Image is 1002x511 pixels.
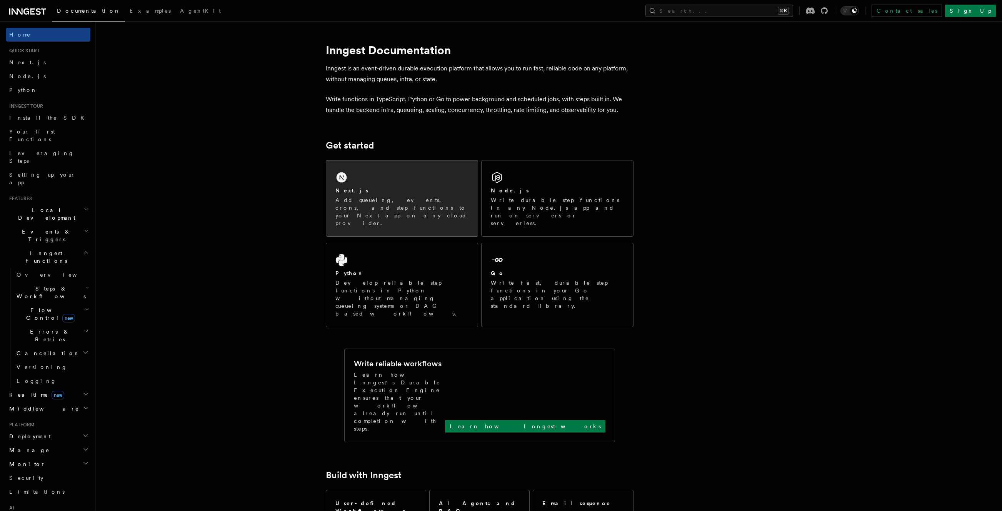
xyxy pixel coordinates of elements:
[445,420,605,433] a: Learn how Inngest works
[6,83,90,97] a: Python
[6,168,90,189] a: Setting up your app
[6,228,84,243] span: Events & Triggers
[13,306,85,322] span: Flow Control
[13,374,90,388] a: Logging
[6,443,90,457] button: Manage
[6,422,35,428] span: Platform
[481,160,634,237] a: Node.jsWrite durable step functions in any Node.js app and run on servers or serverless.
[840,6,859,15] button: Toggle dark mode
[945,5,996,17] a: Sign Up
[13,349,80,357] span: Cancellation
[6,471,90,485] a: Security
[62,314,75,322] span: new
[6,125,90,146] a: Your first Functions
[6,103,43,109] span: Inngest tour
[335,196,468,227] p: Add queueing, events, crons, and step functions to your Next app on any cloud provider.
[6,460,45,468] span: Monitor
[6,111,90,125] a: Install the SDK
[872,5,942,17] a: Contact sales
[6,268,90,388] div: Inngest Functions
[9,87,37,93] span: Python
[13,328,83,343] span: Errors & Retries
[9,129,55,142] span: Your first Functions
[6,429,90,443] button: Deployment
[17,272,96,278] span: Overview
[130,8,171,14] span: Examples
[6,505,14,511] span: AI
[17,364,67,370] span: Versioning
[6,446,50,454] span: Manage
[13,325,90,346] button: Errors & Retries
[6,405,79,412] span: Middleware
[326,94,634,115] p: Write functions in TypeScript, Python or Go to power background and scheduled jobs, with steps bu...
[57,8,120,14] span: Documentation
[175,2,225,21] a: AgentKit
[9,115,89,121] span: Install the SDK
[326,140,374,151] a: Get started
[6,203,90,225] button: Local Development
[6,246,90,268] button: Inngest Functions
[6,146,90,168] a: Leveraging Steps
[6,249,83,265] span: Inngest Functions
[6,28,90,42] a: Home
[13,268,90,282] a: Overview
[326,63,634,85] p: Inngest is an event-driven durable execution platform that allows you to run fast, reliable code ...
[6,48,40,54] span: Quick start
[491,279,624,310] p: Write fast, durable step functions in your Go application using the standard library.
[9,475,43,481] span: Security
[9,73,46,79] span: Node.js
[6,457,90,471] button: Monitor
[326,470,402,481] a: Build with Inngest
[6,388,90,402] button: Realtimenew
[354,358,442,369] h2: Write reliable workflows
[9,172,75,185] span: Setting up your app
[335,279,468,317] p: Develop reliable step functions in Python without managing queueing systems or DAG based workflows.
[52,2,125,22] a: Documentation
[354,371,445,433] p: Learn how Inngest's Durable Execution Engine ensures that your workflow already run until complet...
[52,391,64,399] span: new
[491,269,505,277] h2: Go
[542,499,611,507] h2: Email sequence
[326,243,478,327] a: PythonDevelop reliable step functions in Python without managing queueing systems or DAG based wo...
[6,485,90,499] a: Limitations
[180,8,221,14] span: AgentKit
[13,360,90,374] a: Versioning
[9,489,65,495] span: Limitations
[326,160,478,237] a: Next.jsAdd queueing, events, crons, and step functions to your Next app on any cloud provider.
[778,7,789,15] kbd: ⌘K
[6,225,90,246] button: Events & Triggers
[6,195,32,202] span: Features
[6,402,90,416] button: Middleware
[6,206,84,222] span: Local Development
[335,269,364,277] h2: Python
[125,2,175,21] a: Examples
[9,150,74,164] span: Leveraging Steps
[9,59,46,65] span: Next.js
[13,282,90,303] button: Steps & Workflows
[491,187,529,194] h2: Node.js
[450,422,601,430] p: Learn how Inngest works
[6,55,90,69] a: Next.js
[326,43,634,57] h1: Inngest Documentation
[6,433,51,440] span: Deployment
[13,346,90,360] button: Cancellation
[491,196,624,227] p: Write durable step functions in any Node.js app and run on servers or serverless.
[645,5,793,17] button: Search...⌘K
[335,187,368,194] h2: Next.js
[13,285,86,300] span: Steps & Workflows
[6,391,64,399] span: Realtime
[17,378,57,384] span: Logging
[9,31,31,38] span: Home
[6,69,90,83] a: Node.js
[481,243,634,327] a: GoWrite fast, durable step functions in your Go application using the standard library.
[13,303,90,325] button: Flow Controlnew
